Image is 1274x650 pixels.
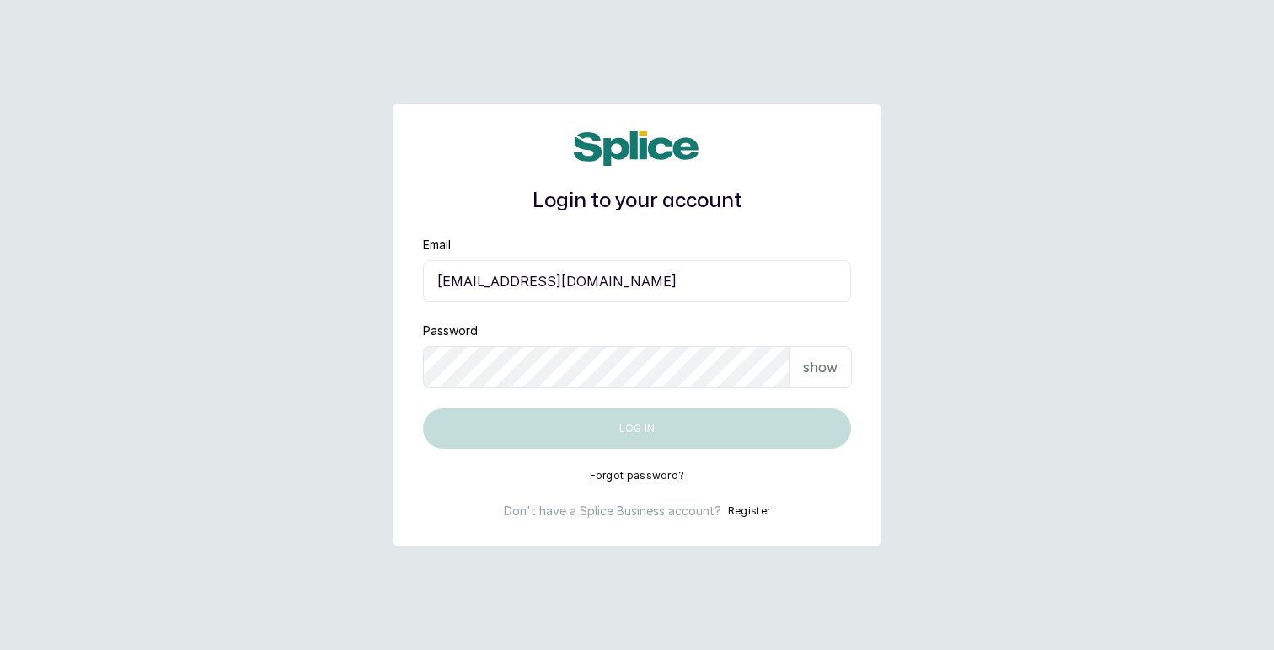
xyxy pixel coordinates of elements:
h1: Login to your account [423,186,851,216]
p: Don't have a Splice Business account? [504,503,721,519]
label: Password [423,322,478,339]
label: Email [423,237,451,253]
button: Log in [423,408,851,449]
input: email@acme.com [423,260,851,302]
button: Register [728,503,770,519]
p: show [803,357,838,377]
button: Forgot password? [590,469,685,482]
